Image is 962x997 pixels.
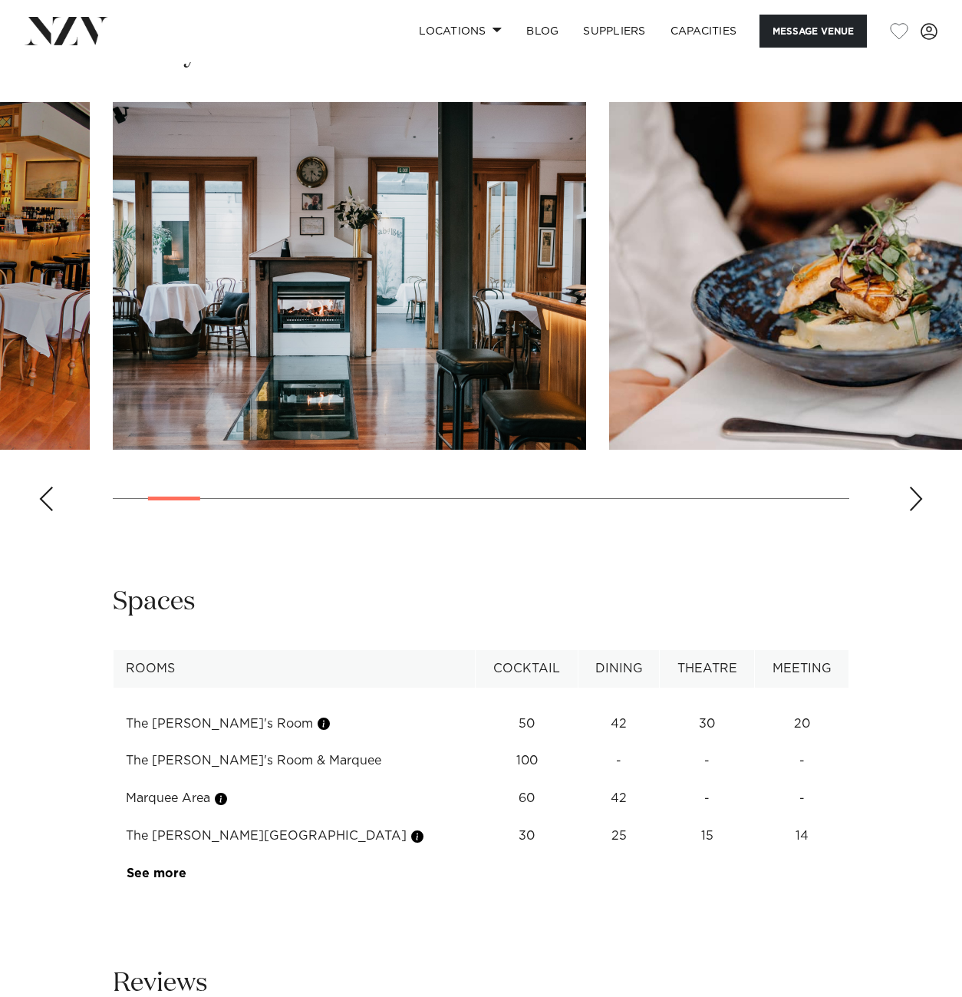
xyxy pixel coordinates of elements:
a: BLOG [514,15,571,48]
td: - [578,742,660,780]
a: Locations [407,15,514,48]
td: 30 [660,705,755,743]
td: 42 [578,780,660,817]
th: Meeting [755,650,849,688]
td: 60 [476,780,578,817]
td: - [660,742,755,780]
td: 30 [476,817,578,855]
td: 100 [476,742,578,780]
td: 50 [476,705,578,743]
img: nzv-logo.png [25,17,108,45]
button: Message Venue [759,15,867,48]
td: - [755,742,849,780]
th: Rooms [114,650,476,688]
td: - [755,780,849,817]
td: 15 [660,817,755,855]
td: 42 [578,705,660,743]
td: 25 [578,817,660,855]
a: SUPPLIERS [571,15,657,48]
td: - [660,780,755,817]
th: Theatre [660,650,755,688]
h2: Spaces [113,585,196,619]
td: The [PERSON_NAME]'s Room [114,705,476,743]
th: Dining [578,650,660,688]
a: Capacities [658,15,750,48]
td: Marquee Area [114,780,476,817]
swiper-slide: 2 / 21 [113,102,586,450]
td: 14 [755,817,849,855]
td: The [PERSON_NAME]'s Room & Marquee [114,742,476,780]
td: The [PERSON_NAME][GEOGRAPHIC_DATA] [114,817,476,855]
td: 20 [755,705,849,743]
th: Cocktail [476,650,578,688]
